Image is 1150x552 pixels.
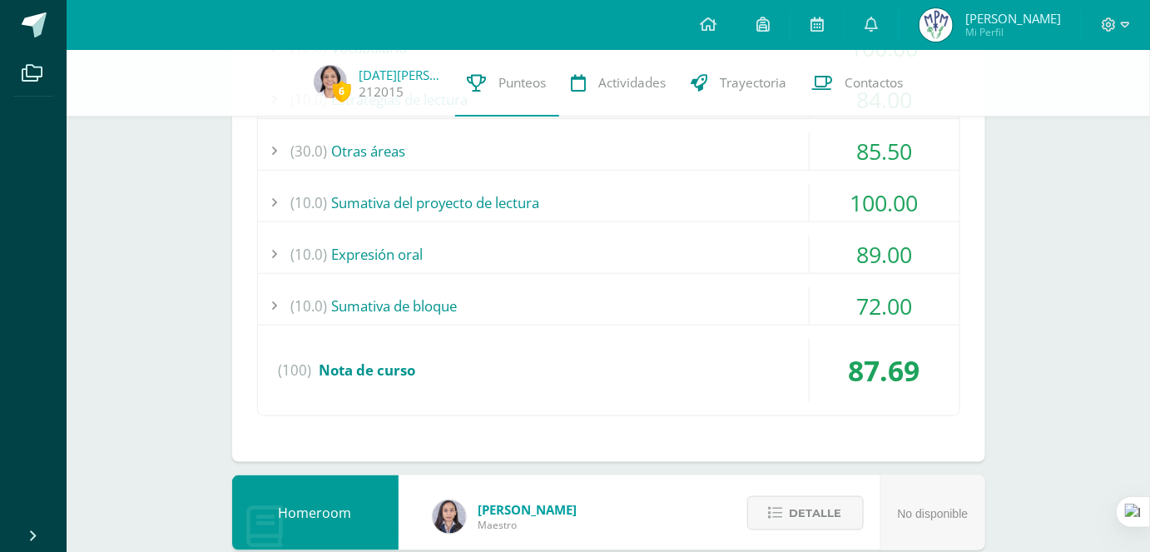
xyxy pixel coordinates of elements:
span: Maestro [478,518,577,532]
span: Actividades [599,74,667,92]
a: Punteos [455,50,559,117]
img: 99753301db488abef3517222e3f977fe.png [920,8,953,42]
span: Punteos [499,74,547,92]
span: (100) [279,339,312,402]
span: (30.0) [291,132,328,170]
a: Actividades [559,50,679,117]
div: 100.00 [810,184,959,221]
span: Contactos [845,74,904,92]
span: (10.0) [291,287,328,325]
div: 72.00 [810,287,959,325]
div: Homeroom [232,475,399,550]
a: [DATE][PERSON_NAME] [359,67,443,83]
div: 87.69 [810,339,959,402]
span: [PERSON_NAME] [965,10,1061,27]
img: 14b6f9600bbeae172fd7f038d3506a01.png [314,65,347,98]
span: (10.0) [291,236,328,273]
div: Sumativa del proyecto de lectura [258,184,959,221]
div: Sumativa de bloque [258,287,959,325]
div: Expresión oral [258,236,959,273]
img: 35694fb3d471466e11a043d39e0d13e5.png [433,500,466,534]
span: [PERSON_NAME] [478,501,577,518]
a: Trayectoria [679,50,800,117]
a: Contactos [800,50,916,117]
span: Detalle [790,498,842,529]
button: Detalle [747,496,864,530]
span: Trayectoria [721,74,787,92]
span: (10.0) [291,184,328,221]
div: 89.00 [810,236,959,273]
span: Mi Perfil [965,25,1061,39]
div: 85.50 [810,132,959,170]
div: Otras áreas [258,132,959,170]
a: 212015 [359,83,404,101]
span: 6 [333,81,351,102]
span: Nota de curso [320,361,416,380]
span: No disponible [898,507,969,520]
